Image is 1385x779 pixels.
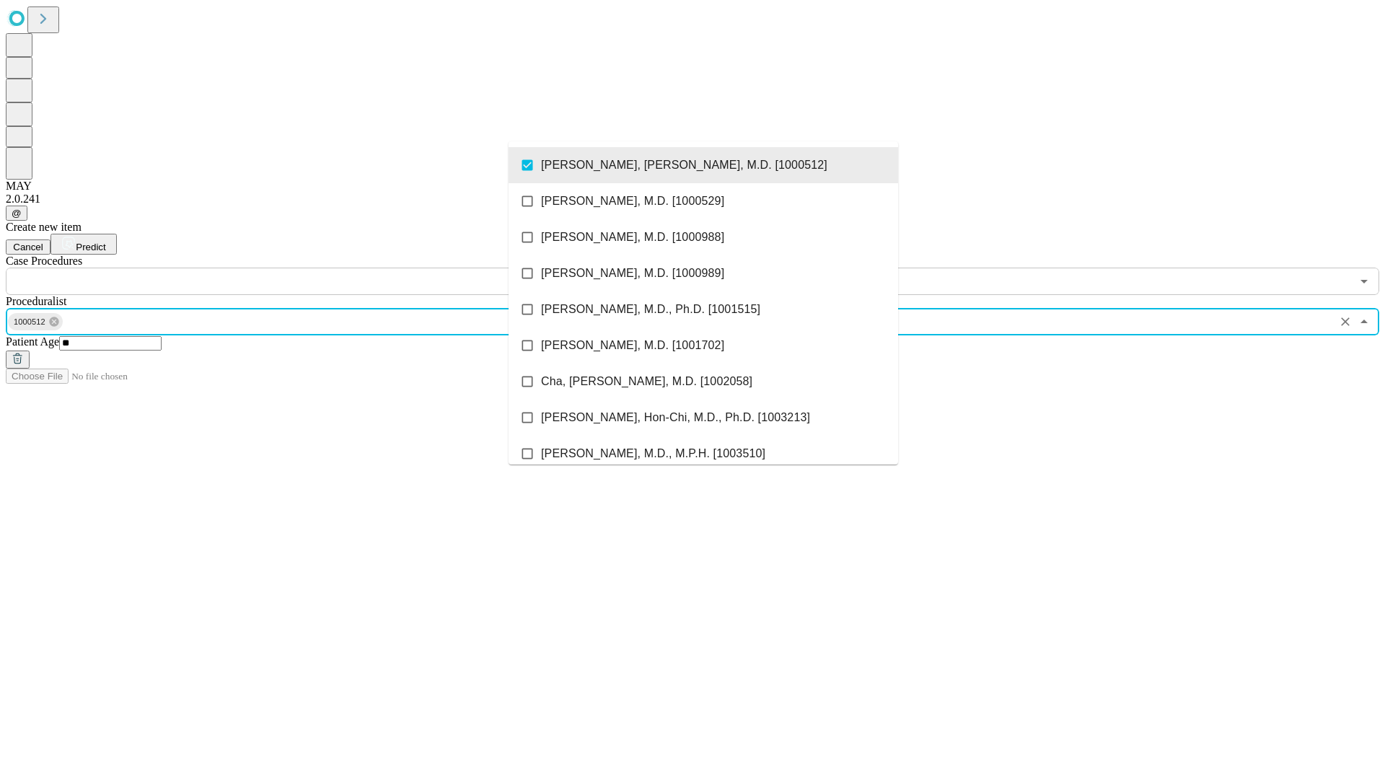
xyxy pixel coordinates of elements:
[50,234,117,255] button: Predict
[12,208,22,219] span: @
[1335,312,1355,332] button: Clear
[541,229,724,246] span: [PERSON_NAME], M.D. [1000988]
[6,221,82,233] span: Create new item
[6,239,50,255] button: Cancel
[8,314,51,330] span: 1000512
[6,335,59,348] span: Patient Age
[541,409,810,426] span: [PERSON_NAME], Hon-Chi, M.D., Ph.D. [1003213]
[541,337,724,354] span: [PERSON_NAME], M.D. [1001702]
[6,255,82,267] span: Scheduled Procedure
[541,445,765,462] span: [PERSON_NAME], M.D., M.P.H. [1003510]
[6,193,1379,206] div: 2.0.241
[6,206,27,221] button: @
[1354,271,1374,291] button: Open
[13,242,43,252] span: Cancel
[1354,312,1374,332] button: Close
[541,193,724,210] span: [PERSON_NAME], M.D. [1000529]
[8,313,63,330] div: 1000512
[6,295,66,307] span: Proceduralist
[541,157,827,174] span: [PERSON_NAME], [PERSON_NAME], M.D. [1000512]
[541,373,752,390] span: Cha, [PERSON_NAME], M.D. [1002058]
[6,180,1379,193] div: MAY
[541,265,724,282] span: [PERSON_NAME], M.D. [1000989]
[541,301,760,318] span: [PERSON_NAME], M.D., Ph.D. [1001515]
[76,242,105,252] span: Predict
